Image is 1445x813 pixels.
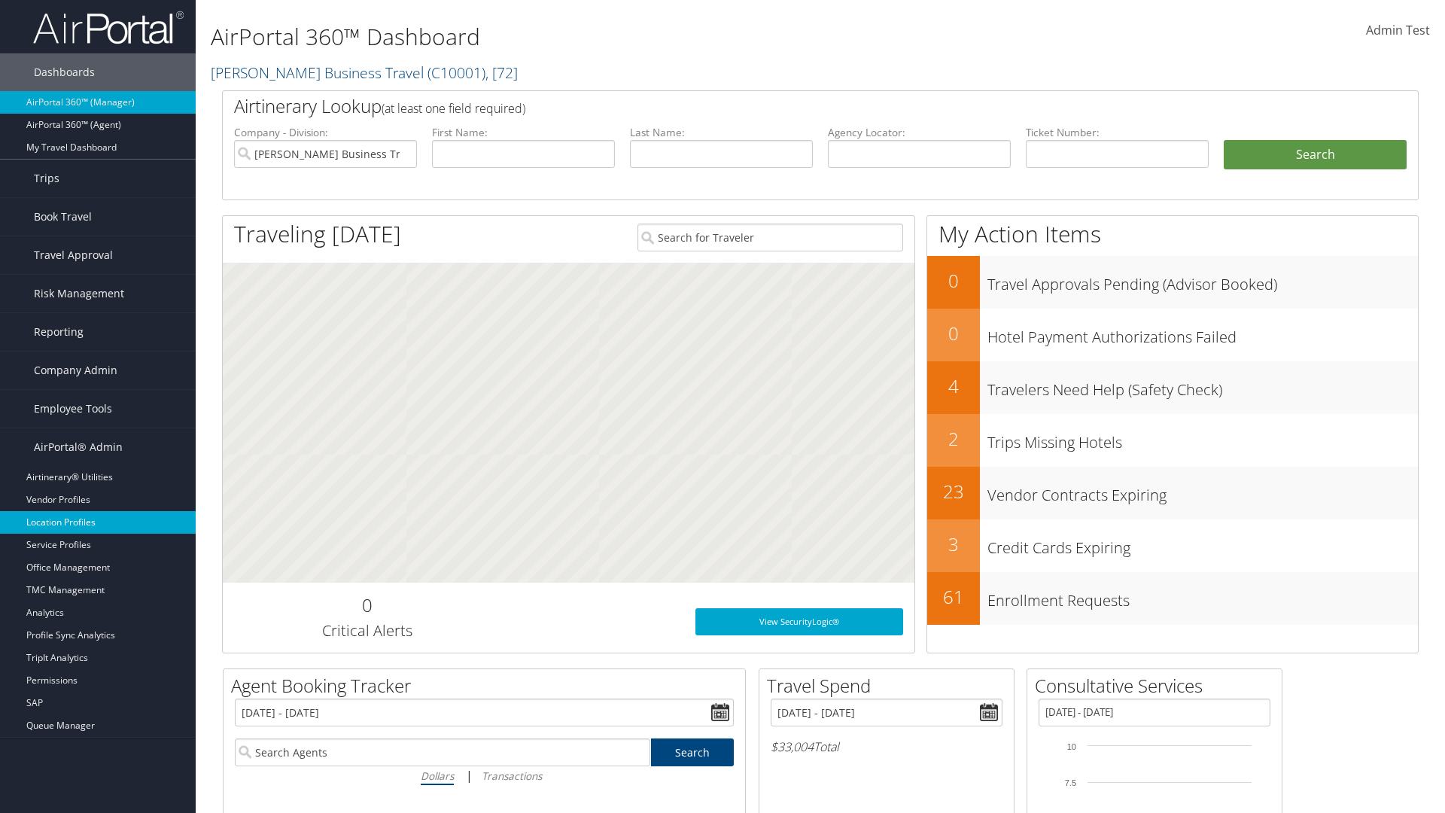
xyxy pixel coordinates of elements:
[1067,742,1076,751] tspan: 10
[34,236,113,274] span: Travel Approval
[211,21,1024,53] h1: AirPortal 360™ Dashboard
[34,198,92,236] span: Book Travel
[767,673,1014,699] h2: Travel Spend
[34,160,59,197] span: Trips
[33,10,184,45] img: airportal-logo.png
[235,766,734,785] div: |
[1366,8,1430,54] a: Admin Test
[987,477,1418,506] h3: Vendor Contracts Expiring
[927,256,1418,309] a: 0Travel Approvals Pending (Advisor Booked)
[34,428,123,466] span: AirPortal® Admin
[421,769,454,783] i: Dollars
[927,467,1418,519] a: 23Vendor Contracts Expiring
[234,218,401,250] h1: Traveling [DATE]
[987,583,1418,611] h3: Enrollment Requests
[235,738,650,766] input: Search Agents
[34,275,124,312] span: Risk Management
[234,93,1307,119] h2: Airtinerary Lookup
[211,62,518,83] a: [PERSON_NAME] Business Travel
[927,268,980,294] h2: 0
[828,125,1011,140] label: Agency Locator:
[34,352,117,389] span: Company Admin
[637,224,903,251] input: Search for Traveler
[1026,125,1209,140] label: Ticket Number:
[1366,22,1430,38] span: Admin Test
[927,309,1418,361] a: 0Hotel Payment Authorizations Failed
[987,319,1418,348] h3: Hotel Payment Authorizations Failed
[482,769,542,783] i: Transactions
[234,592,500,618] h2: 0
[34,313,84,351] span: Reporting
[34,53,95,91] span: Dashboards
[1224,140,1407,170] button: Search
[927,218,1418,250] h1: My Action Items
[1065,778,1076,787] tspan: 7.5
[927,361,1418,414] a: 4Travelers Need Help (Safety Check)
[927,414,1418,467] a: 2Trips Missing Hotels
[927,426,980,452] h2: 2
[927,572,1418,625] a: 61Enrollment Requests
[927,519,1418,572] a: 3Credit Cards Expiring
[234,620,500,641] h3: Critical Alerts
[234,125,417,140] label: Company - Division:
[771,738,1002,755] h6: Total
[630,125,813,140] label: Last Name:
[927,373,980,399] h2: 4
[382,100,525,117] span: (at least one field required)
[1035,673,1282,699] h2: Consultative Services
[771,738,814,755] span: $33,004
[927,584,980,610] h2: 61
[427,62,485,83] span: ( C10001 )
[231,673,745,699] h2: Agent Booking Tracker
[927,321,980,346] h2: 0
[695,608,903,635] a: View SecurityLogic®
[927,479,980,504] h2: 23
[432,125,615,140] label: First Name:
[485,62,518,83] span: , [ 72 ]
[987,372,1418,400] h3: Travelers Need Help (Safety Check)
[987,425,1418,453] h3: Trips Missing Hotels
[651,738,735,766] a: Search
[987,530,1418,559] h3: Credit Cards Expiring
[34,390,112,428] span: Employee Tools
[927,531,980,557] h2: 3
[987,266,1418,295] h3: Travel Approvals Pending (Advisor Booked)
